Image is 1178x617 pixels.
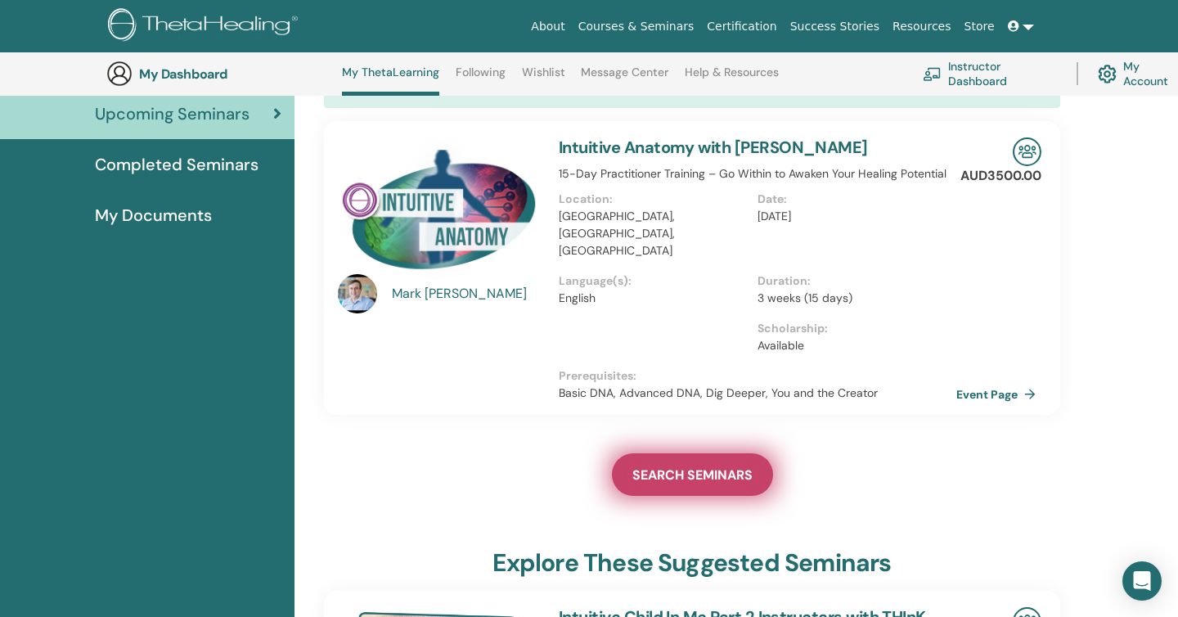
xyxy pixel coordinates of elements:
a: Courses & Seminars [572,11,701,42]
p: 15-Day Practitioner Training – Go Within to Awaken Your Healing Potential [559,165,956,182]
span: My Documents [95,203,212,227]
span: SEARCH SEMINARS [632,466,753,484]
a: Instructor Dashboard [923,56,1057,92]
h3: My Dashboard [139,66,303,82]
img: logo.png [108,8,303,45]
p: 3 weeks (15 days) [758,290,946,307]
a: Mark [PERSON_NAME] [392,284,543,304]
a: Help & Resources [685,65,779,92]
img: generic-user-icon.jpg [106,61,133,87]
span: Completed Seminars [95,152,259,177]
p: Prerequisites : [559,367,956,385]
p: Basic DNA, Advanced DNA, Dig Deeper, You and the Creator [559,385,956,402]
a: Intuitive Anatomy with [PERSON_NAME] [559,137,868,158]
a: Store [958,11,1001,42]
p: AUD3500.00 [960,166,1041,186]
a: Event Page [956,382,1042,407]
a: About [524,11,571,42]
a: Resources [886,11,958,42]
p: Location : [559,191,748,208]
img: cog.svg [1098,61,1117,88]
p: Duration : [758,272,946,290]
p: English [559,290,748,307]
a: Message Center [581,65,668,92]
p: Date : [758,191,946,208]
a: Success Stories [784,11,886,42]
div: Open Intercom Messenger [1122,561,1162,601]
img: chalkboard-teacher.svg [923,67,942,81]
p: [DATE] [758,208,946,225]
p: Scholarship : [758,320,946,337]
a: SEARCH SEMINARS [612,453,773,496]
p: [GEOGRAPHIC_DATA], [GEOGRAPHIC_DATA], [GEOGRAPHIC_DATA] [559,208,748,259]
h3: explore these suggested seminars [492,548,891,578]
a: My ThetaLearning [342,65,439,96]
a: Following [456,65,506,92]
p: Language(s) : [559,272,748,290]
img: In-Person Seminar [1013,137,1041,166]
a: Wishlist [522,65,565,92]
p: Available [758,337,946,354]
img: default.jpg [338,274,377,313]
a: Certification [700,11,783,42]
img: Intuitive Anatomy [338,137,539,279]
span: Upcoming Seminars [95,101,250,126]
